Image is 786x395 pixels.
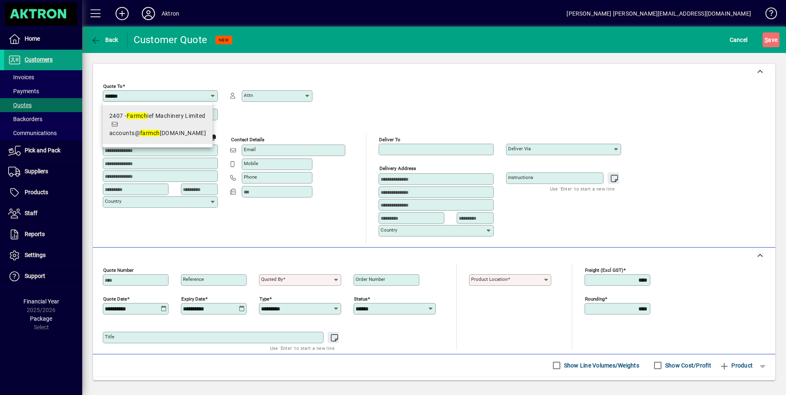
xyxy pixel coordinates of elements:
mat-label: Quote number [103,267,134,273]
span: Quotes [8,102,32,108]
mat-hint: Use 'Enter' to start a new line [270,343,335,353]
span: Communications [8,130,57,136]
span: Cancel [730,33,748,46]
span: accounts@ [DOMAIN_NAME] [109,130,206,136]
a: Communications [4,126,82,140]
a: Support [4,266,82,287]
mat-label: Mobile [244,161,258,166]
a: Payments [4,84,82,98]
button: Back [89,32,120,47]
mat-label: Deliver To [379,137,400,142]
mat-label: Quoted by [261,276,283,282]
span: Product [719,359,753,372]
button: Save [763,32,779,47]
span: Pick and Pack [25,147,60,154]
button: Cancel [728,32,750,47]
mat-label: Product location [471,276,508,282]
mat-label: Quote date [103,296,127,301]
mat-label: Country [381,227,397,233]
mat-hint: Use 'Enter' to start a new line [550,184,615,193]
span: Support [25,273,45,279]
label: Show Cost/Profit [663,361,711,370]
mat-label: Attn [244,92,253,98]
a: Reports [4,224,82,245]
mat-label: Deliver via [508,146,531,152]
app-page-header-button: Back [82,32,127,47]
span: Home [25,35,40,42]
span: ave [765,33,777,46]
em: Farmch [127,113,148,119]
span: Package [30,315,52,322]
span: Financial Year [23,298,59,305]
span: Back [91,37,118,43]
span: S [765,37,768,43]
button: Profile [135,6,162,21]
mat-label: Country [105,198,121,204]
span: Invoices [8,74,34,80]
button: Copy to Delivery address [207,131,220,144]
mat-label: Status [354,296,368,301]
a: Settings [4,245,82,266]
a: Home [4,29,82,49]
button: Product [715,358,757,373]
a: Products [4,182,82,203]
a: Quotes [4,98,82,112]
em: farmch [140,130,160,136]
span: NEW [219,37,229,43]
span: Reports [25,231,45,237]
div: 2407 - ief Machinery Limited [109,112,206,120]
mat-label: Expiry date [181,296,205,301]
mat-label: Reference [183,276,204,282]
span: Payments [8,88,39,94]
a: Backorders [4,112,82,126]
button: Add [109,6,135,21]
mat-label: Quote To [103,83,123,89]
mat-option: 2407 - Farmchief Machinery Limited [103,105,213,144]
span: Customers [25,56,53,63]
span: Backorders [8,116,42,122]
a: Pick and Pack [4,140,82,161]
span: Staff [25,210,37,216]
mat-label: Title [105,334,114,340]
mat-label: Phone [244,174,257,180]
div: [PERSON_NAME] [PERSON_NAME][EMAIL_ADDRESS][DOMAIN_NAME] [566,7,751,20]
a: Staff [4,203,82,224]
mat-label: Freight (excl GST) [585,267,623,273]
mat-label: Rounding [585,296,605,301]
span: Settings [25,252,46,258]
mat-label: Type [259,296,269,301]
a: Invoices [4,70,82,84]
a: Suppliers [4,161,82,182]
mat-label: Instructions [508,175,533,180]
div: Customer Quote [134,33,208,46]
mat-label: Email [244,147,256,152]
span: Products [25,189,48,195]
mat-label: Order number [356,276,385,282]
a: Knowledge Base [759,2,776,28]
span: Suppliers [25,168,48,175]
div: Aktron [162,7,179,20]
label: Show Line Volumes/Weights [562,361,639,370]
